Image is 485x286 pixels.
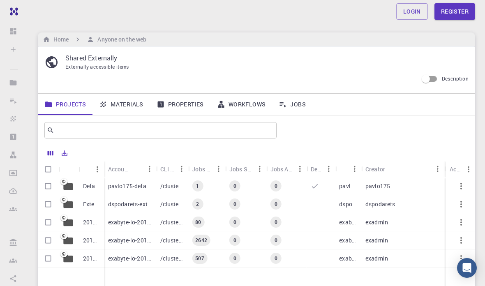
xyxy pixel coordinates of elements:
[83,218,100,226] p: 2018-bg-study-phase-i-ph
[193,182,202,189] span: 1
[44,147,58,160] button: Columns
[365,161,385,177] div: Creator
[271,201,281,208] span: 0
[365,200,395,208] p: dspodarets
[7,7,18,16] img: logo
[293,162,307,175] button: Menu
[311,161,322,177] div: Default
[230,182,240,189] span: 0
[266,161,307,177] div: Jobs Active
[271,182,281,189] span: 0
[108,161,130,177] div: Accounting slug
[160,236,184,244] p: /cluster-???-share/groups/exabyte-io/exabyte-io-2018-bg-study-phase-iii
[91,163,104,176] button: Menu
[193,201,202,208] span: 2
[150,94,210,115] a: Properties
[212,162,225,175] button: Menu
[104,161,156,177] div: Accounting slug
[83,200,100,208] p: External
[130,162,143,175] button: Sort
[108,218,152,226] p: exabyte-io-2018-bg-study-phase-i-ph
[83,236,100,244] p: 2018-bg-study-phase-III
[94,35,146,44] h6: Anyone on the web
[230,255,240,262] span: 0
[339,182,357,190] p: pavlo175
[188,161,225,177] div: Jobs Total
[192,237,210,244] span: 2642
[271,237,281,244] span: 0
[230,237,240,244] span: 0
[229,161,253,177] div: Jobs Subm.
[253,162,266,175] button: Menu
[339,200,357,208] p: dspodarets
[230,219,240,226] span: 0
[271,219,281,226] span: 0
[271,255,281,262] span: 0
[192,161,212,177] div: Jobs Total
[365,218,388,226] p: exadmin
[192,219,204,226] span: 80
[38,94,92,115] a: Projects
[41,35,148,44] nav: breadcrumb
[446,161,475,177] div: Actions
[108,200,152,208] p: dspodarets-external
[65,63,129,70] span: Externally accessible items
[108,254,152,263] p: exabyte-io-2018-bg-study-phase-i
[385,162,398,175] button: Sort
[365,236,388,244] p: exadmin
[175,162,188,175] button: Menu
[210,94,273,115] a: Workflows
[339,218,357,226] p: exabyte-io
[143,162,156,175] button: Menu
[156,161,188,177] div: CLI Path
[348,162,361,175] button: Menu
[339,162,352,175] button: Sort
[307,161,335,177] div: Default
[339,254,357,263] p: exabyte-io
[160,200,184,208] p: /cluster-???-home/dspodarets/dspodarets-external
[272,94,312,115] a: Jobs
[322,162,335,175] button: Menu
[457,258,477,278] div: Open Intercom Messenger
[58,161,79,177] div: Icon
[65,53,462,63] p: Shared Externally
[160,161,175,177] div: CLI Path
[365,182,390,190] p: pavlo175
[50,35,69,44] h6: Home
[442,75,469,82] span: Description
[431,162,444,175] button: Menu
[58,147,72,160] button: Export
[108,182,152,190] p: pavlo175-default
[270,161,293,177] div: Jobs Active
[365,254,388,263] p: exadmin
[230,201,240,208] span: 0
[108,236,152,244] p: exabyte-io-2018-bg-study-phase-iii
[79,161,104,177] div: Name
[83,254,100,263] p: 2018-bg-study-phase-I
[335,161,361,177] div: Owner
[92,94,150,115] a: Materials
[160,218,184,226] p: /cluster-???-share/groups/exabyte-io/exabyte-io-2018-bg-study-phase-i-ph
[83,182,100,190] p: Default
[462,163,475,176] button: Menu
[83,163,96,176] button: Sort
[450,161,462,177] div: Actions
[396,3,428,20] a: Login
[339,236,357,244] p: exabyte-io
[160,254,184,263] p: /cluster-???-share/groups/exabyte-io/exabyte-io-2018-bg-study-phase-i
[192,255,207,262] span: 507
[434,3,475,20] a: Register
[160,182,184,190] p: /cluster-???-home/pavlo175/pavlo175-default
[361,161,444,177] div: Creator
[225,161,266,177] div: Jobs Subm.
